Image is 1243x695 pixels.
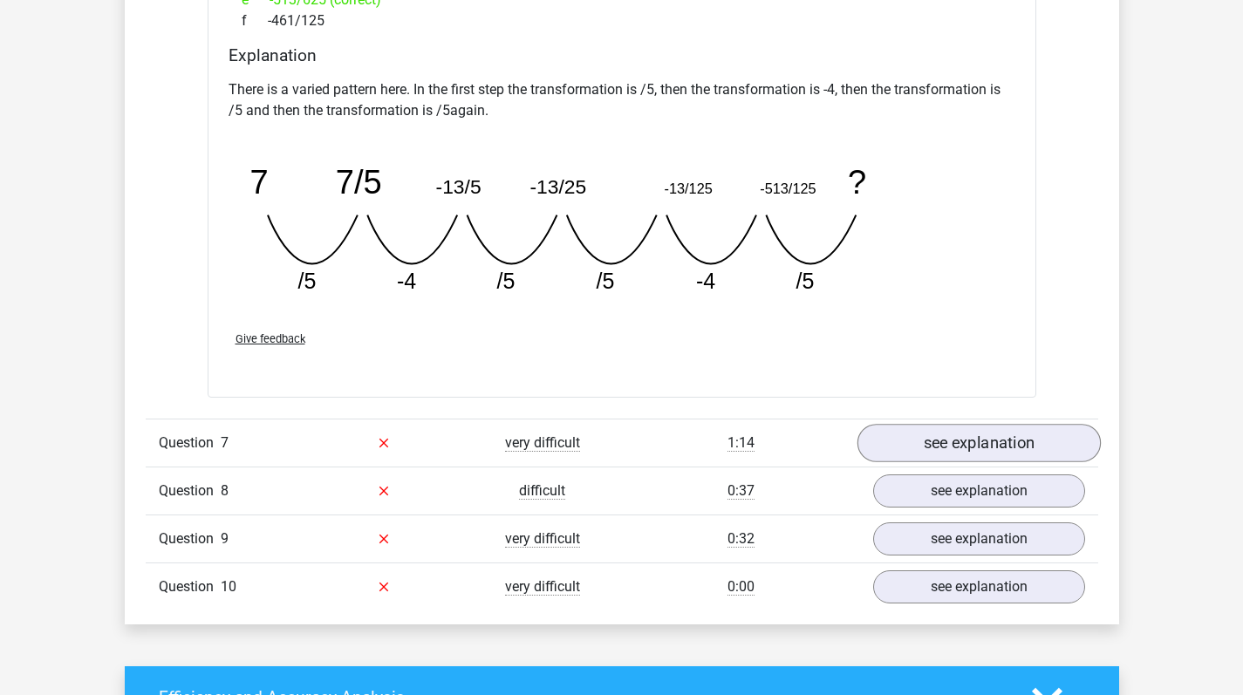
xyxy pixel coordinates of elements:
p: There is a varied pattern here. In the first step the transformation is /5, then the transformati... [229,79,1015,121]
span: very difficult [505,530,580,548]
a: see explanation [873,474,1085,508]
tspan: /5 [596,269,614,293]
span: difficult [519,482,565,500]
span: 1:14 [727,434,755,452]
span: 0:00 [727,578,755,596]
tspan: 7/5 [335,164,381,201]
span: 0:37 [727,482,755,500]
span: f [242,10,268,31]
tspan: 7 [249,164,268,201]
tspan: ? [848,164,866,201]
tspan: -4 [396,269,415,293]
div: -461/125 [229,10,1015,31]
span: 0:32 [727,530,755,548]
span: 10 [221,578,236,595]
tspan: -513/125 [760,181,816,196]
span: 7 [221,434,229,451]
span: Question [159,528,221,549]
tspan: /5 [496,269,515,293]
tspan: -13/5 [435,175,481,198]
span: very difficult [505,434,580,452]
h4: Explanation [229,45,1015,65]
span: Question [159,576,221,597]
tspan: -13/125 [664,181,712,196]
span: Question [159,480,221,501]
span: Question [159,433,221,453]
span: 8 [221,482,229,499]
a: see explanation [857,424,1100,462]
span: very difficult [505,578,580,596]
tspan: /5 [297,269,316,293]
tspan: -13/25 [529,175,586,198]
span: Give feedback [236,332,305,345]
a: see explanation [873,570,1085,603]
span: 9 [221,530,229,547]
tspan: /5 [796,269,814,293]
a: see explanation [873,522,1085,555]
tspan: -4 [695,269,714,293]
